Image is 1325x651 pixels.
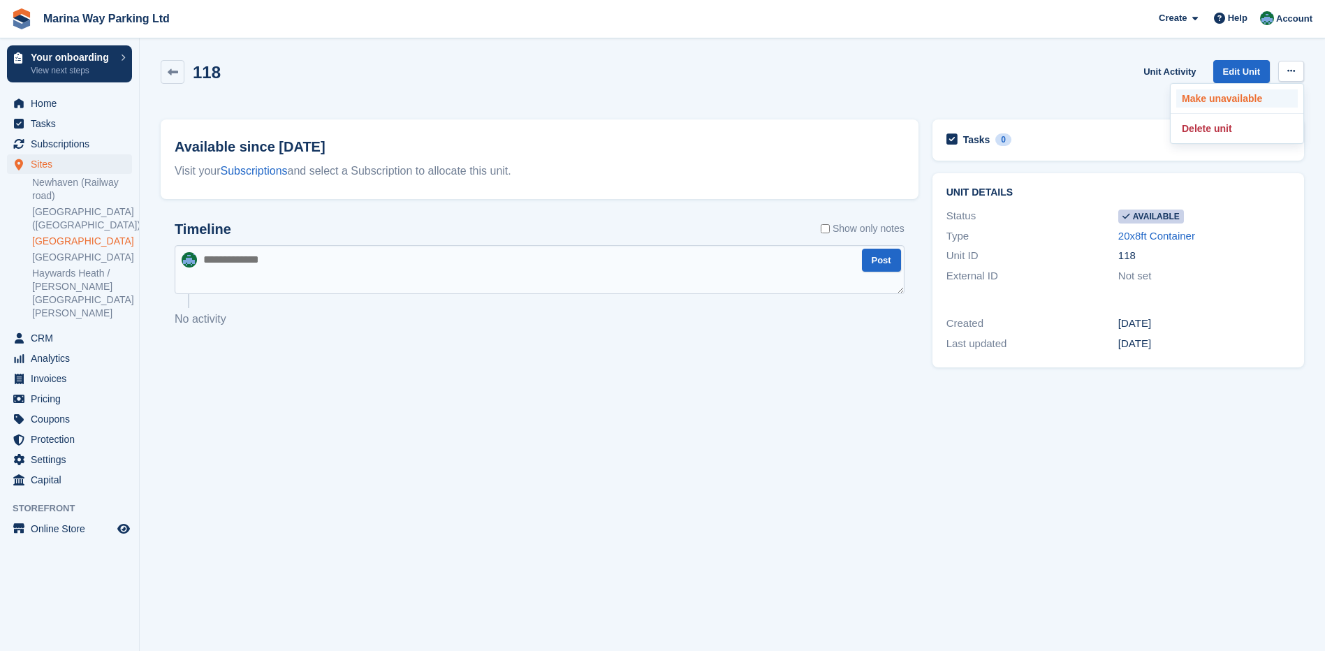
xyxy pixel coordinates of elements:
[946,208,1118,224] div: Status
[31,369,115,388] span: Invoices
[31,519,115,539] span: Online Store
[38,7,175,30] a: Marina Way Parking Ltd
[7,519,132,539] a: menu
[7,389,132,409] a: menu
[7,369,132,388] a: menu
[175,221,231,237] h2: Timeline
[821,221,830,236] input: Show only notes
[821,221,905,236] label: Show only notes
[11,8,32,29] img: stora-icon-8386f47178a22dfd0bd8f6a31ec36ba5ce8667c1dd55bd0f319d3a0aa187defe.svg
[946,268,1118,284] div: External ID
[13,502,139,515] span: Storefront
[31,349,115,368] span: Analytics
[7,349,132,368] a: menu
[221,165,288,177] a: Subscriptions
[946,248,1118,264] div: Unit ID
[1228,11,1247,25] span: Help
[7,134,132,154] a: menu
[1276,12,1312,26] span: Account
[7,94,132,113] a: menu
[7,409,132,429] a: menu
[1118,230,1195,242] a: 20x8ft Container
[1118,316,1290,332] div: [DATE]
[32,251,132,264] a: [GEOGRAPHIC_DATA]
[31,409,115,429] span: Coupons
[175,311,905,328] p: No activity
[7,328,132,348] a: menu
[1213,60,1270,83] a: Edit Unit
[32,235,132,248] a: [GEOGRAPHIC_DATA]
[31,430,115,449] span: Protection
[31,64,114,77] p: View next steps
[862,249,901,272] button: Post
[175,136,905,157] h2: Available since [DATE]
[31,154,115,174] span: Sites
[193,63,221,82] h2: 118
[31,134,115,154] span: Subscriptions
[1176,119,1298,138] a: Delete unit
[7,430,132,449] a: menu
[31,114,115,133] span: Tasks
[32,267,132,320] a: Haywards Heath / [PERSON_NAME][GEOGRAPHIC_DATA][PERSON_NAME]
[1138,60,1201,83] a: Unit Activity
[7,45,132,82] a: Your onboarding View next steps
[963,133,990,146] h2: Tasks
[32,205,132,232] a: [GEOGRAPHIC_DATA] ([GEOGRAPHIC_DATA])
[31,328,115,348] span: CRM
[1159,11,1187,25] span: Create
[1118,336,1290,352] div: [DATE]
[946,187,1290,198] h2: Unit details
[175,163,905,180] div: Visit your and select a Subscription to allocate this unit.
[31,94,115,113] span: Home
[31,52,114,62] p: Your onboarding
[32,176,132,203] a: Newhaven (Railway road)
[1118,248,1290,264] div: 118
[995,133,1011,146] div: 0
[31,470,115,490] span: Capital
[7,154,132,174] a: menu
[7,450,132,469] a: menu
[1118,268,1290,284] div: Not set
[31,389,115,409] span: Pricing
[946,228,1118,244] div: Type
[1176,89,1298,108] a: Make unavailable
[1260,11,1274,25] img: Paul Lewis
[946,336,1118,352] div: Last updated
[182,252,197,268] img: Paul Lewis
[7,114,132,133] a: menu
[31,450,115,469] span: Settings
[7,470,132,490] a: menu
[115,520,132,537] a: Preview store
[946,316,1118,332] div: Created
[1118,210,1184,224] span: Available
